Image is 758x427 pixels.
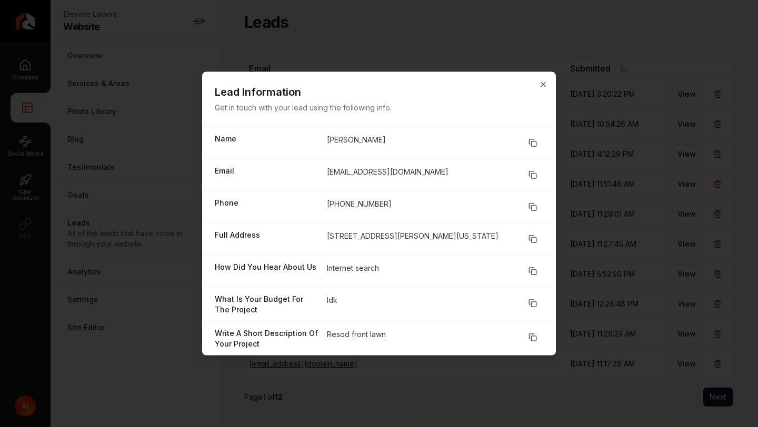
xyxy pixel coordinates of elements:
[215,134,318,152] dt: Name
[215,230,318,249] dt: Full Address
[327,328,543,349] dd: Resod front lawn
[327,294,543,315] dd: Idk
[327,262,543,281] dd: Internet search
[215,294,318,315] dt: What Is Your Budget For The Project
[215,166,318,185] dt: Email
[215,198,318,217] dt: Phone
[215,328,318,349] dt: Write A Short Description Of Your Project
[327,198,543,217] dd: [PHONE_NUMBER]
[215,85,543,99] h3: Lead Information
[215,262,318,281] dt: How Did You Hear About Us
[327,230,543,249] dd: [STREET_ADDRESS][PERSON_NAME][US_STATE]
[327,134,543,152] dd: [PERSON_NAME]
[327,166,543,185] dd: [EMAIL_ADDRESS][DOMAIN_NAME]
[215,101,543,114] p: Get in touch with your lead using the following info.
